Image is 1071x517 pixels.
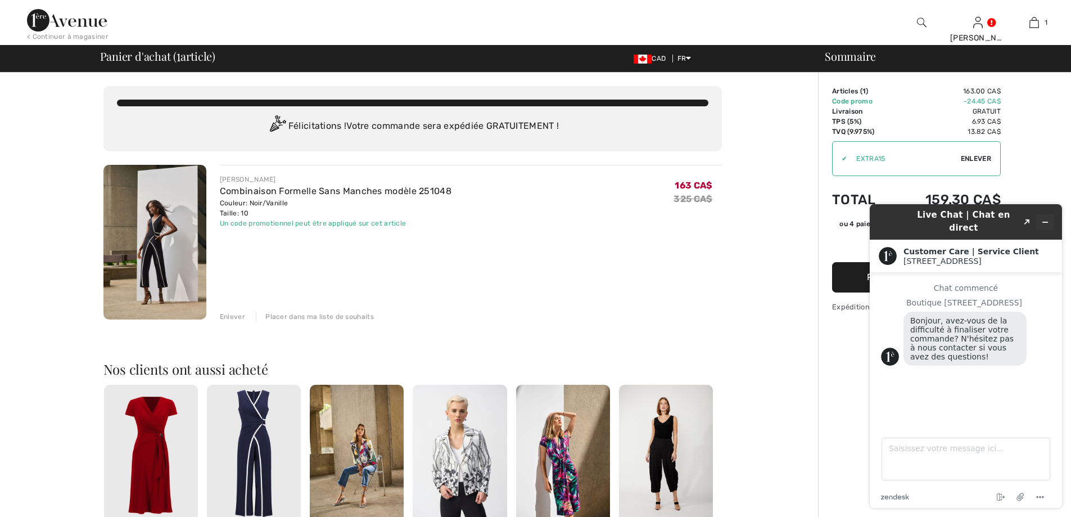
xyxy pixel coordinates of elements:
img: Congratulation2.svg [266,115,288,138]
span: 163 CA$ [675,180,712,191]
span: Chat [25,8,48,18]
iframe: PayPal-paypal [832,233,1001,258]
td: Total [832,181,894,219]
span: 1 [1045,17,1047,28]
div: < Continuer à magasiner [27,32,109,42]
img: Mon panier [1029,16,1039,29]
div: Enlever [220,312,245,322]
div: [PERSON_NAME] [950,32,1005,44]
div: Sommaire [811,51,1064,62]
img: Canadian Dollar [634,55,652,64]
div: [PERSON_NAME] [220,174,451,185]
span: 1 [862,87,866,95]
img: Combinaison Formelle Sans Manches modèle 251048 [103,165,206,320]
td: TVQ (9.975%) [832,127,894,137]
div: ✔ [833,154,847,164]
a: 1 [1006,16,1061,29]
td: Code promo [832,96,894,106]
td: Articles ( ) [832,86,894,96]
td: TPS (5%) [832,116,894,127]
span: Panier d'achat ( article) [100,51,216,62]
s: 325 CA$ [674,194,712,204]
input: Code promo [847,142,961,176]
td: Livraison [832,106,894,116]
td: Gratuit [894,106,1001,116]
button: Passer au paiement [832,262,1001,293]
span: FR [677,55,692,62]
div: ou 4 paiements de avec [839,219,1001,229]
span: Enlever [961,154,991,164]
span: 1 [177,48,180,62]
a: Se connecter [973,17,983,28]
td: 159.30 CA$ [894,181,1001,219]
td: 6.93 CA$ [894,116,1001,127]
img: recherche [917,16,927,29]
div: Félicitations ! Votre commande sera expédiée GRATUITEMENT ! [117,115,708,138]
div: ou 4 paiements de39.83 CA$avecSezzle Cliquez pour en savoir plus sur Sezzle [832,219,1001,233]
div: Un code promotionnel peut être appliqué sur cet article [220,218,451,228]
div: Couleur: Noir/Vanille Taille: 10 [220,198,451,218]
td: -24.45 CA$ [894,96,1001,106]
td: 163.00 CA$ [894,86,1001,96]
div: Placer dans ma liste de souhaits [256,312,374,322]
img: Mes infos [973,16,983,29]
h2: Nos clients ont aussi acheté [103,362,722,376]
div: Expédition sans interruption [832,302,1001,312]
a: Combinaison Formelle Sans Manches modèle 251048 [220,186,451,196]
img: 1ère Avenue [27,9,107,32]
td: 13.82 CA$ [894,127,1001,137]
iframe: Trouvez des informations supplémentaires ici [861,195,1071,517]
span: CAD [634,55,670,62]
